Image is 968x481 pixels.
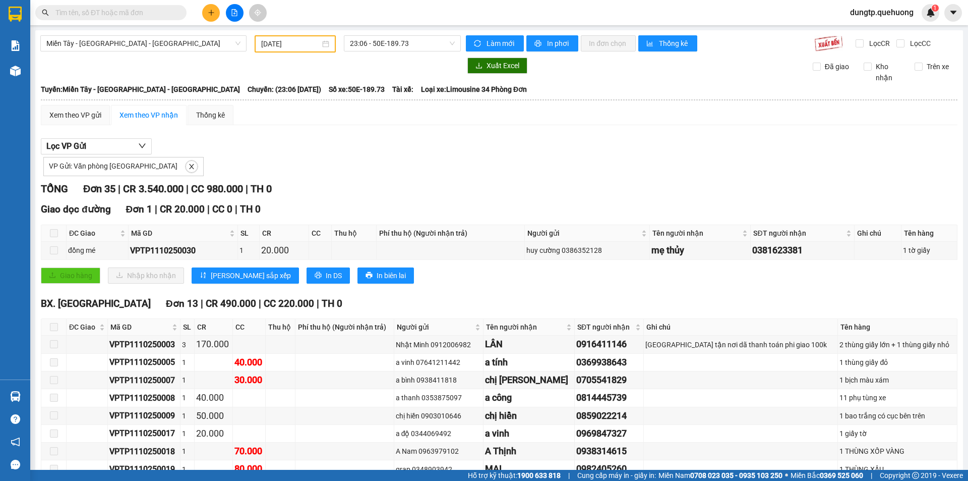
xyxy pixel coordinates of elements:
div: chị hiền [485,409,573,423]
div: mẹ thủy [651,243,749,257]
div: 1 [239,245,258,256]
span: close [186,163,197,170]
button: close [186,161,198,173]
span: CR 490.000 [206,298,256,309]
div: Xem theo VP nhận [119,110,178,121]
div: 30.000 [234,373,264,387]
td: VPTP1110250030 [129,242,237,259]
button: bar-chartThống kê [638,35,697,51]
div: a vinh 07641211442 [396,357,482,368]
span: plus [208,9,215,16]
span: Mã GD [131,228,227,239]
div: chị [PERSON_NAME] [485,373,573,387]
div: 20.000 [196,426,231,441]
button: aim [249,4,267,22]
th: Tên hàng [901,225,957,242]
div: LÂN [485,337,573,351]
div: a công [485,391,573,405]
td: a công [483,389,575,407]
span: In DS [326,270,342,281]
div: 1 [182,410,193,421]
span: copyright [912,472,919,479]
span: BX. [GEOGRAPHIC_DATA] [41,298,151,309]
span: Xuất Excel [487,60,519,71]
img: warehouse-icon [10,66,21,76]
span: | [235,203,237,215]
button: caret-down [944,4,962,22]
div: 3 [182,339,193,350]
td: 0381623381 [751,242,855,259]
span: Đơn 35 [83,183,115,195]
td: 0705541829 [575,371,644,389]
span: | [155,203,157,215]
span: Tên người nhận [652,228,741,239]
span: sort-ascending [200,272,207,280]
th: Ghi chú [644,319,838,336]
div: VPTP1110250017 [109,427,178,440]
div: VPTP1110250003 [109,338,178,351]
span: bar-chart [646,40,655,48]
span: Mã GD [110,322,170,333]
div: 0938314615 [576,444,642,458]
div: a thanh 0353875097 [396,392,482,403]
div: a độ 0344069492 [396,428,482,439]
strong: 1900 633 818 [517,471,561,479]
div: 40.000 [196,391,231,405]
span: CC 220.000 [264,298,314,309]
div: 0814445739 [576,391,642,405]
td: VPTP1110250019 [108,460,180,478]
div: Thống kê [196,110,225,121]
span: dungtp.quehuong [842,6,922,19]
div: 1 bao trắng có cục bên trên [839,410,955,421]
td: VPTP1110250009 [108,407,180,425]
button: printerIn DS [307,268,350,284]
div: 2 thùng giấy lớn + 1 thùng giấy nhỏ [839,339,955,350]
span: TH 0 [251,183,272,195]
div: VPTP1110250030 [130,244,235,257]
div: 80.000 [234,462,264,476]
div: 0916411146 [576,337,642,351]
td: VPTP1110250008 [108,389,180,407]
img: 9k= [814,35,843,51]
span: Thống kê [659,38,689,49]
span: SĐT người nhận [753,228,844,239]
span: In biên lai [377,270,406,281]
span: TH 0 [240,203,261,215]
div: 1 [182,464,193,475]
span: Chuyến: (23:06 [DATE]) [248,84,321,95]
span: notification [11,437,20,447]
span: down [138,142,146,150]
td: 0859022214 [575,407,644,425]
th: CC [233,319,266,336]
div: 0381623381 [752,243,853,257]
span: Giao dọc đường [41,203,111,215]
span: aim [254,9,261,16]
span: Lọc VP Gửi [46,140,86,152]
button: Lọc VP Gửi [41,138,152,154]
span: Cung cấp máy in - giấy in: [577,470,656,481]
span: | [871,470,872,481]
button: sort-ascending[PERSON_NAME] sắp xếp [192,268,299,284]
div: a bình 0938411818 [396,375,482,386]
button: printerIn biên lai [357,268,414,284]
div: a vinh [485,426,573,441]
span: ĐC Giao [69,322,97,333]
button: printerIn phơi [526,35,578,51]
input: Tìm tên, số ĐT hoặc mã đơn [55,7,174,18]
span: | [186,183,189,195]
div: VPTP1110250018 [109,445,178,458]
div: A Nam 0963979102 [396,446,482,457]
td: MAI [483,460,575,478]
td: 0969847327 [575,425,644,443]
th: CR [260,225,309,242]
th: Ghi chú [855,225,901,242]
span: question-circle [11,414,20,424]
td: mẹ thủy [650,242,751,259]
span: | [246,183,248,195]
span: Loại xe: Limousine 34 Phòng Đơn [421,84,527,95]
span: Lọc CR [865,38,891,49]
div: grap 0348903942 [396,464,482,475]
div: 1 [182,428,193,439]
span: Tài xế: [392,84,413,95]
img: solution-icon [10,40,21,51]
